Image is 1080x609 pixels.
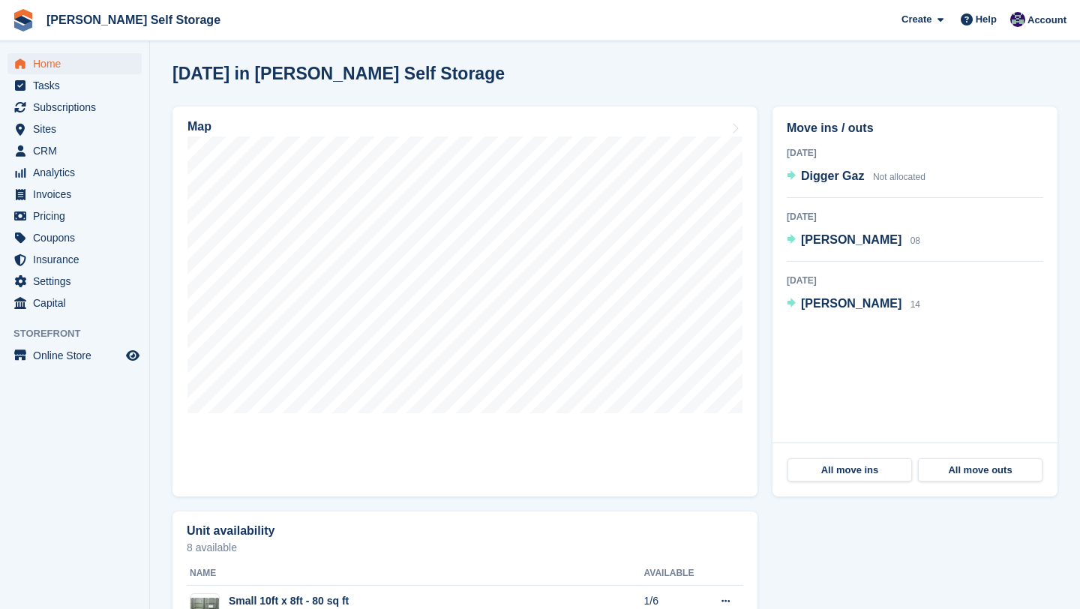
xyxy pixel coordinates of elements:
p: 8 available [187,542,743,553]
a: [PERSON_NAME] 08 [787,231,920,250]
span: [PERSON_NAME] [801,233,901,246]
th: Name [187,562,644,586]
a: menu [7,249,142,270]
div: [DATE] [787,274,1043,287]
a: menu [7,97,142,118]
span: Not allocated [873,172,925,182]
h2: Move ins / outs [787,119,1043,137]
span: Account [1027,13,1066,28]
a: menu [7,227,142,248]
span: Digger Gaz [801,169,864,182]
span: Capital [33,292,123,313]
span: Sites [33,118,123,139]
a: menu [7,184,142,205]
a: menu [7,292,142,313]
span: Help [976,12,997,27]
img: stora-icon-8386f47178a22dfd0bd8f6a31ec36ba5ce8667c1dd55bd0f319d3a0aa187defe.svg [12,9,34,31]
span: 14 [910,299,920,310]
span: Subscriptions [33,97,123,118]
h2: [DATE] in [PERSON_NAME] Self Storage [172,64,505,84]
a: Preview store [124,346,142,364]
h2: Unit availability [187,524,274,538]
a: menu [7,140,142,161]
a: Digger Gaz Not allocated [787,167,925,187]
div: Small 10ft x 8ft - 80 sq ft [229,593,349,609]
span: Pricing [33,205,123,226]
span: Tasks [33,75,123,96]
a: menu [7,118,142,139]
span: Invoices [33,184,123,205]
span: Home [33,53,123,74]
a: menu [7,205,142,226]
span: Analytics [33,162,123,183]
div: [DATE] [787,210,1043,223]
th: Available [644,562,705,586]
a: menu [7,53,142,74]
span: 08 [910,235,920,246]
a: menu [7,162,142,183]
h2: Map [187,120,211,133]
div: [DATE] [787,146,1043,160]
a: All move outs [918,458,1042,482]
span: Insurance [33,249,123,270]
a: menu [7,345,142,366]
span: Create [901,12,931,27]
img: Matthew Jones [1010,12,1025,27]
span: CRM [33,140,123,161]
a: [PERSON_NAME] Self Storage [40,7,226,32]
a: menu [7,75,142,96]
span: Coupons [33,227,123,248]
span: Settings [33,271,123,292]
a: All move ins [787,458,912,482]
a: menu [7,271,142,292]
span: Storefront [13,326,149,341]
a: [PERSON_NAME] 14 [787,295,920,314]
a: Map [172,106,757,496]
span: Online Store [33,345,123,366]
span: [PERSON_NAME] [801,297,901,310]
